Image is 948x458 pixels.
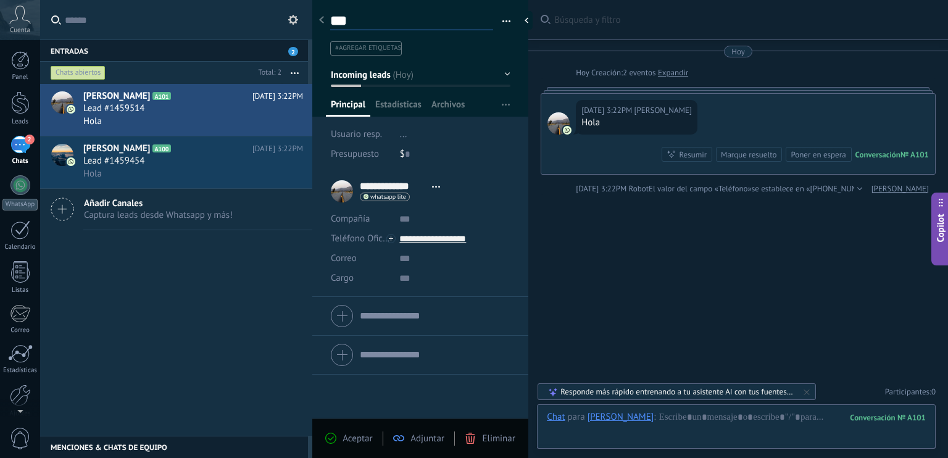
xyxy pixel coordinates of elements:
span: Leo Adm ELIUM [547,112,570,135]
span: [PERSON_NAME] [83,143,150,155]
div: Leo Adm ELIUM [588,411,654,422]
span: Usuario resp. [331,128,382,140]
div: Resumir [679,149,707,160]
div: [DATE] 3:22PM [581,104,634,117]
div: Total: 2 [254,67,281,79]
a: Expandir [658,67,688,79]
div: Usuario resp. [331,125,391,144]
span: #agregar etiquetas [335,44,401,52]
div: Poner en espera [791,149,846,160]
span: Hola [83,168,102,180]
span: Adjuntar [410,433,444,444]
span: Eliminar [482,433,515,444]
span: Lead #1459514 [83,102,144,115]
div: Calendario [2,243,38,251]
div: Compañía [331,209,390,229]
div: Cargo [331,269,390,288]
span: Hola [83,115,102,127]
div: Entradas [40,40,308,62]
div: Conversación [855,149,900,160]
div: 101 [850,412,926,423]
button: Correo [331,249,357,269]
span: Copilot [934,214,947,243]
span: [DATE] 3:22PM [252,90,303,102]
a: Participantes:0 [885,386,936,397]
img: com.amocrm.amocrmwa.svg [563,126,572,135]
button: Teléfono Oficina [331,229,390,249]
span: whatsapp lite [370,194,406,200]
a: avataricon[PERSON_NAME]A100[DATE] 3:22PMLead #1459454Hola [40,136,312,188]
span: : [654,411,655,423]
span: A101 [152,92,170,100]
div: Marque resuelto [721,149,776,160]
span: Cuenta [10,27,30,35]
div: Responde más rápido entrenando a tu asistente AI con tus fuentes de datos [560,386,794,397]
span: 2 eventos [623,67,655,79]
span: 0 [931,386,936,397]
div: [DATE] 3:22PM [576,183,628,195]
a: [PERSON_NAME] [871,183,929,195]
a: avataricon[PERSON_NAME]A101[DATE] 3:22PMLead #1459514Hola [40,84,312,136]
span: [PERSON_NAME] [83,90,150,102]
div: Ocultar [520,11,533,30]
div: Chats abiertos [51,65,106,80]
div: Panel [2,73,38,81]
div: Hoy [731,46,745,57]
span: Leo Adm ELIUM [634,104,692,117]
div: Presupuesto [331,144,391,164]
span: Presupuesto [331,148,379,160]
div: № A101 [900,149,929,160]
span: para [568,411,585,423]
span: Cargo [331,273,354,283]
div: Correo [2,327,38,335]
img: icon [67,157,75,166]
div: Chats [2,157,38,165]
div: Hoy [576,67,591,79]
span: ... [400,128,407,140]
span: Correo [331,252,357,264]
span: Estadísticas [375,99,422,117]
span: se establece en «[PHONE_NUMBER]» [752,183,878,195]
span: Aceptar [343,433,372,444]
span: Principal [331,99,365,117]
span: El valor del campo «Teléfono» [649,183,752,195]
div: WhatsApp [2,199,38,210]
span: [DATE] 3:22PM [252,143,303,155]
span: Añadir Canales [84,198,233,209]
span: Búsqueda y filtro [554,14,936,26]
div: Hola [581,117,692,129]
button: Más [281,62,308,84]
img: icon [67,105,75,114]
span: Lead #1459454 [83,155,144,167]
div: Estadísticas [2,367,38,375]
div: Listas [2,286,38,294]
span: Archivos [431,99,465,117]
span: Teléfono Oficina [331,233,395,244]
span: Robot [629,183,649,194]
div: Leads [2,118,38,126]
span: A100 [152,144,170,152]
div: $ [400,144,510,164]
div: Creación: [576,67,688,79]
span: 2 [288,47,298,56]
span: Captura leads desde Whatsapp y más! [84,209,233,221]
div: Menciones & Chats de equipo [40,436,308,458]
span: 2 [25,135,35,144]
